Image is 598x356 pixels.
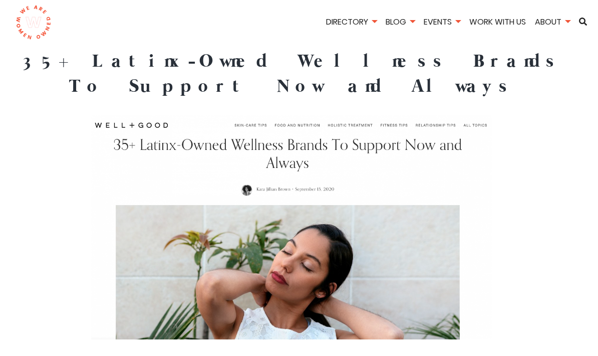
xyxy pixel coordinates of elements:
[382,16,418,30] li: Blog
[323,16,380,28] a: Directory
[531,16,573,28] a: About
[420,16,464,30] li: Events
[16,5,51,40] img: logo
[466,16,529,28] a: Work With Us
[420,16,464,28] a: Events
[531,16,573,30] li: About
[323,16,380,30] li: Directory
[575,18,590,26] a: Search
[382,16,418,28] a: Blog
